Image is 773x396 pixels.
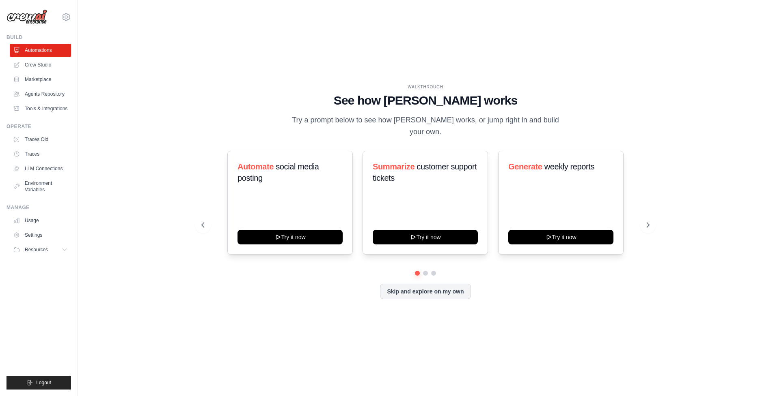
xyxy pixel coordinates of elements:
button: Skip and explore on my own [380,284,471,299]
a: LLM Connections [10,162,71,175]
span: Automate [238,162,274,171]
a: Environment Variables [10,177,71,196]
a: Traces [10,148,71,161]
h1: See how [PERSON_NAME] works [201,93,650,108]
span: Resources [25,246,48,253]
span: Logout [36,379,51,386]
a: Traces Old [10,133,71,146]
div: Operate [6,123,71,130]
a: Crew Studio [10,58,71,71]
a: Marketplace [10,73,71,86]
a: Agents Repository [10,88,71,101]
span: customer support tickets [373,162,477,182]
button: Try it now [508,230,613,244]
a: Usage [10,214,71,227]
span: weekly reports [544,162,594,171]
span: Generate [508,162,542,171]
button: Logout [6,376,71,390]
button: Resources [10,243,71,256]
button: Try it now [238,230,343,244]
button: Try it now [373,230,478,244]
div: Manage [6,204,71,211]
span: social media posting [238,162,319,182]
div: WALKTHROUGH [201,84,650,90]
a: Automations [10,44,71,57]
p: Try a prompt below to see how [PERSON_NAME] works, or jump right in and build your own. [289,114,562,138]
span: Summarize [373,162,415,171]
div: Build [6,34,71,41]
a: Tools & Integrations [10,102,71,115]
a: Settings [10,229,71,242]
img: Logo [6,9,47,25]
